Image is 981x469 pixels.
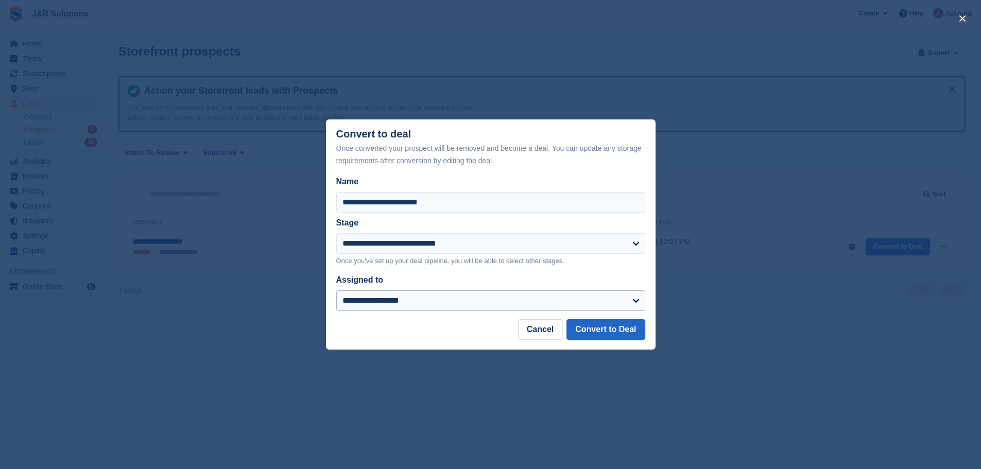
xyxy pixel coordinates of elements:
button: Convert to Deal [566,319,645,340]
label: Assigned to [336,275,384,284]
button: Cancel [518,319,562,340]
div: Once converted your prospect will be removed and become a deal. You can update any storage requir... [336,142,645,167]
div: Convert to deal [336,128,645,167]
button: close [954,10,971,27]
p: Once you've set up your deal pipeline, you will be able to select other stages. [336,256,645,266]
label: Name [336,176,645,188]
label: Stage [336,218,359,227]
